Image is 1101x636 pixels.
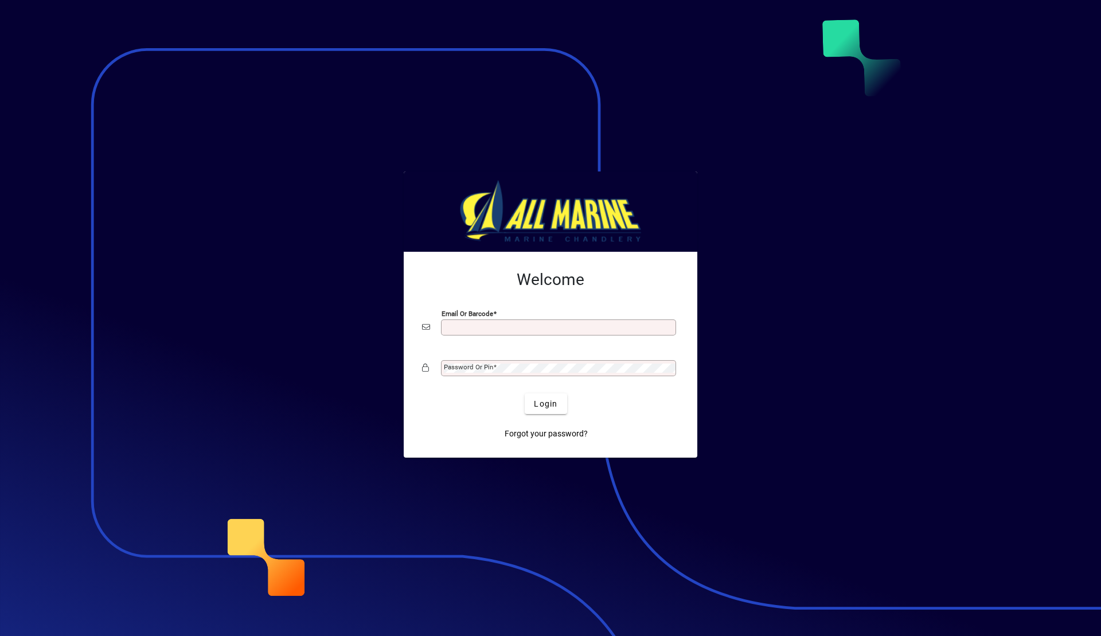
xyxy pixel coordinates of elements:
[442,310,493,318] mat-label: Email or Barcode
[444,363,493,371] mat-label: Password or Pin
[422,270,679,290] h2: Welcome
[525,393,567,414] button: Login
[505,428,588,440] span: Forgot your password?
[500,423,592,444] a: Forgot your password?
[534,398,557,410] span: Login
